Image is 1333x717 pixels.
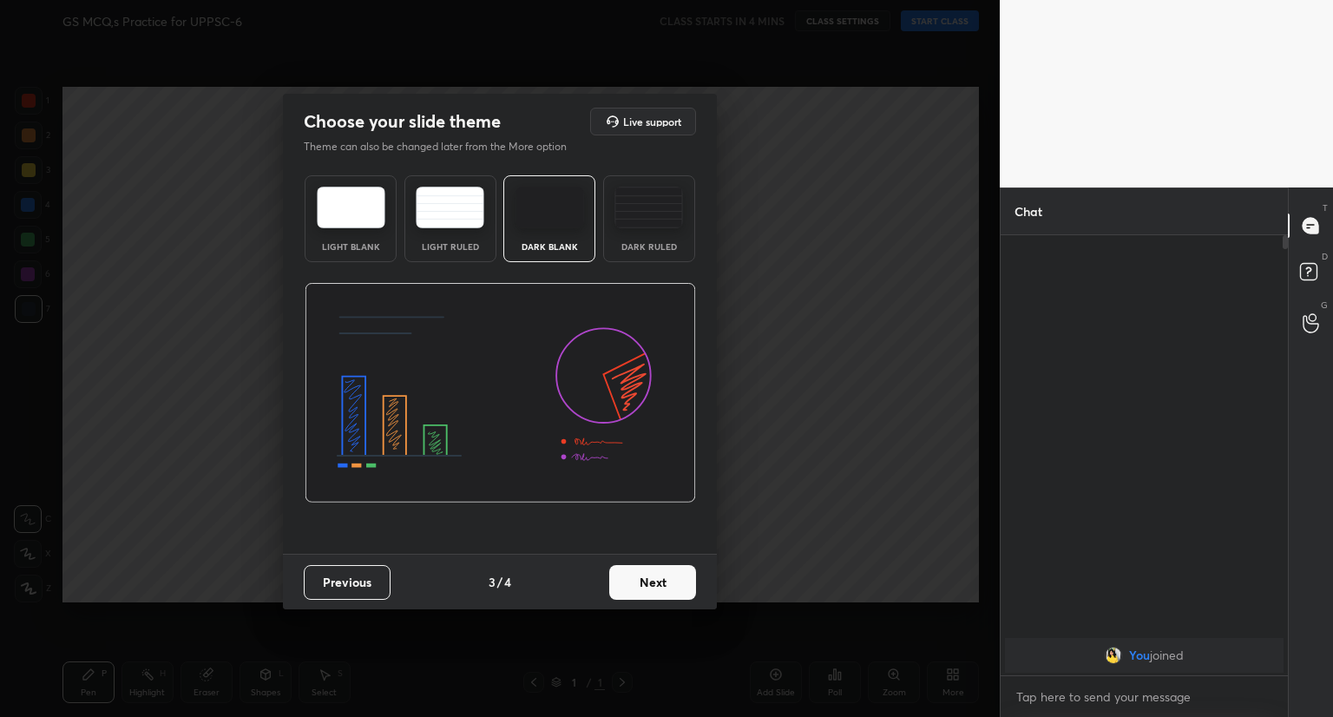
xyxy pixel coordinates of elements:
img: darkThemeBanner.d06ce4a2.svg [305,283,696,503]
img: darkRuledTheme.de295e13.svg [614,187,683,228]
span: joined [1150,648,1184,662]
h5: Live support [623,116,681,127]
p: Chat [1001,188,1056,234]
div: Light Ruled [416,242,485,251]
button: Previous [304,565,391,600]
div: Dark Blank [515,242,584,251]
p: D [1322,250,1328,263]
div: Dark Ruled [614,242,684,251]
div: Light Blank [316,242,385,251]
img: lightTheme.e5ed3b09.svg [317,187,385,228]
img: b7ff81f82511446cb470fc7d5bf18fca.jpg [1105,647,1122,664]
h2: Choose your slide theme [304,110,501,133]
h4: 3 [489,573,496,591]
span: You [1129,648,1150,662]
p: G [1321,299,1328,312]
h4: / [497,573,502,591]
button: Next [609,565,696,600]
div: grid [1001,635,1288,676]
img: darkTheme.f0cc69e5.svg [515,187,584,228]
p: T [1323,201,1328,214]
h4: 4 [504,573,511,591]
img: lightRuledTheme.5fabf969.svg [416,187,484,228]
p: Theme can also be changed later from the More option [304,139,585,155]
